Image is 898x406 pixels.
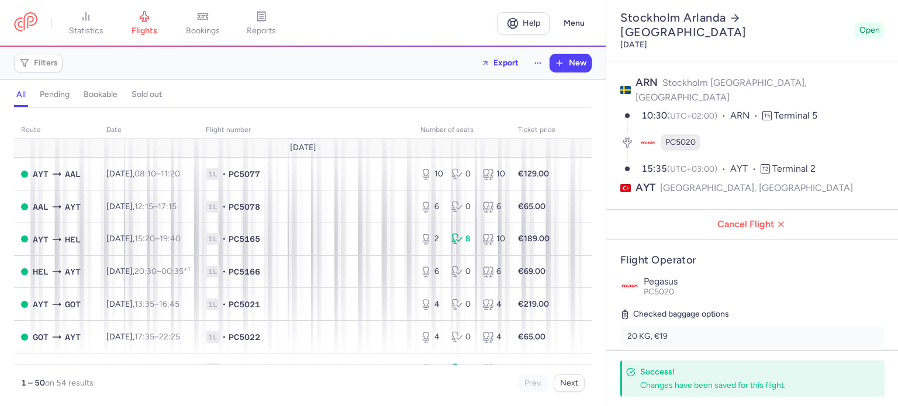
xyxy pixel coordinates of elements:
[222,168,226,180] span: •
[644,287,674,297] span: PC5020
[620,11,850,40] h2: Stockholm Arlanda [GEOGRAPHIC_DATA]
[557,12,592,34] button: Menu
[65,363,81,376] span: BLL
[482,331,504,343] div: 4
[667,111,717,121] span: (UTC+02:00)
[451,299,473,310] div: 0
[132,26,157,36] span: flights
[518,332,545,342] strong: €65.00
[620,40,647,50] time: [DATE]
[134,364,179,374] span: –
[229,201,260,213] span: PC5078
[413,122,511,139] th: number of seats
[640,366,859,377] h4: Success!
[33,363,49,376] span: AYT
[620,326,885,347] li: 20 KG, €19
[134,266,190,276] span: –
[222,299,226,310] span: •
[65,233,81,246] span: HEL
[667,164,717,174] span: (UTC+03:00)
[134,332,180,342] span: –
[518,364,549,374] strong: €129.00
[106,332,180,342] span: [DATE],
[206,168,220,180] span: 1L
[16,89,26,100] h4: all
[730,109,762,123] span: ARN
[554,374,585,392] button: Next
[222,233,226,245] span: •
[774,110,817,121] span: Terminal 5
[497,12,550,34] a: Help
[518,374,549,392] button: Prev.
[482,363,504,375] div: 6
[451,201,473,213] div: 0
[451,168,473,180] div: 0
[665,137,696,148] span: PC5020
[635,77,807,103] span: Stockholm [GEOGRAPHIC_DATA], [GEOGRAPHIC_DATA]
[616,219,889,230] span: Cancel Flight
[229,363,260,375] span: PC5023
[34,58,58,68] span: Filters
[474,54,526,72] button: Export
[134,332,154,342] time: 17:35
[134,202,153,211] time: 12:15
[772,163,816,174] span: Terminal 2
[33,298,49,311] span: AYT
[482,168,504,180] div: 10
[420,299,442,310] div: 4
[65,331,81,343] span: AYT
[186,26,220,36] span: bookings
[134,234,155,244] time: 15:20
[14,122,99,139] th: route
[493,58,519,67] span: Export
[451,266,473,277] div: 0
[550,54,591,72] button: New
[451,363,473,375] div: 3
[160,234,181,244] time: 19:40
[106,266,190,276] span: [DATE],
[159,299,179,309] time: 16:45
[65,200,81,213] span: AYT
[518,234,550,244] strong: €189.00
[199,122,413,139] th: Flight number
[222,201,226,213] span: •
[134,299,179,309] span: –
[21,378,45,388] strong: 1 – 50
[134,299,154,309] time: 13:35
[420,266,442,277] div: 6
[482,299,504,310] div: 4
[132,89,162,100] h4: sold out
[206,266,220,277] span: 1L
[641,163,667,174] time: 15:35
[33,233,49,246] span: AYT
[523,19,540,27] span: Help
[14,12,37,34] a: CitizenPlane red outlined logo
[420,201,442,213] div: 6
[482,201,504,213] div: 6
[247,26,276,36] span: reports
[65,265,81,278] span: AYT
[161,169,180,179] time: 11:20
[229,233,260,245] span: PC5165
[206,233,220,245] span: 1L
[33,331,49,343] span: GOT
[518,299,549,309] strong: €219.00
[644,276,885,287] p: Pegasus
[222,266,226,277] span: •
[762,111,772,120] span: T5
[640,380,859,391] div: Changes have been saved for this flight.
[134,202,177,211] span: –
[134,266,157,276] time: 20:30
[174,11,232,36] a: bookings
[106,169,180,179] span: [DATE],
[206,363,220,375] span: 1L
[65,168,81,181] span: AAL
[420,168,442,180] div: 10
[45,378,94,388] span: on 54 results
[206,299,220,310] span: 1L
[420,331,442,343] div: 4
[33,168,49,181] span: AYT
[569,58,586,68] span: New
[184,265,190,273] sup: +1
[206,331,220,343] span: 1L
